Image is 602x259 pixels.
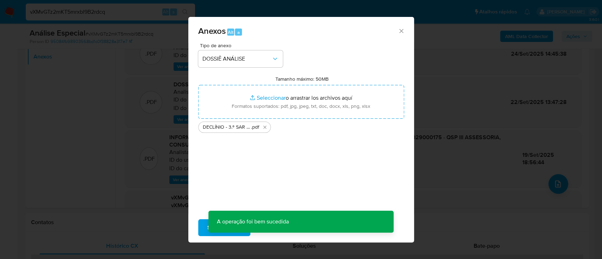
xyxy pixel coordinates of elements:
ul: Archivos seleccionados [198,119,404,133]
button: Cerrar [398,27,404,34]
span: Subir arquivo [207,220,241,235]
span: Tipo de anexo [200,43,285,48]
button: DOSSIÊ ANÁLISE [198,50,283,67]
button: Subir arquivo [198,219,250,236]
label: Tamanho máximo: 50MB [275,76,329,82]
span: Cancelar [262,220,285,235]
span: Alt [228,29,233,36]
span: Anexos [198,25,226,37]
p: A operação foi bem sucedida [208,211,297,233]
span: DECLÍNIO - 3.º SAR - CNPJ 46151029000175 - QSP III ASSESSORIA, CONSULTORIA E EDUCAÇÃO LTDA (1) [203,124,251,131]
span: a [237,29,240,36]
span: .pdf [251,124,259,131]
span: DOSSIÊ ANÁLISE [202,55,272,62]
button: Eliminar DECLÍNIO - 3.º SAR - CNPJ 46151029000175 - QSP III ASSESSORIA, CONSULTORIA E EDUCAÇÃO LT... [261,123,269,131]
